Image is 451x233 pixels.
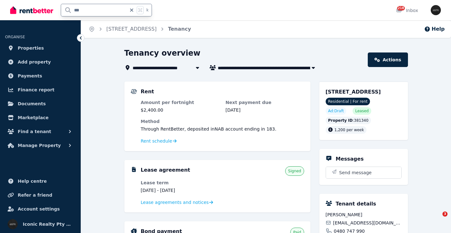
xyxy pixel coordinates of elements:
dt: Method [141,118,304,125]
a: Marketplace [5,111,76,124]
a: Account settings [5,203,76,215]
a: Documents [5,97,76,110]
a: Finance report [5,83,76,96]
dt: Amount per fortnight [141,99,219,106]
span: 218 [397,6,405,10]
div: : 381340 [326,117,371,124]
a: Actions [368,52,408,67]
dt: Lease term [141,180,219,186]
span: Manage Property [18,142,61,149]
h1: Tenancy overview [124,48,201,58]
dt: Next payment due [226,99,304,106]
h5: Lease agreement [141,166,190,174]
span: Leased [355,108,368,113]
img: Iconic Realty Pty Ltd [8,219,18,229]
span: Property ID [328,118,353,123]
span: Add property [18,58,51,66]
span: ORGANISE [5,35,25,39]
span: Help centre [18,177,47,185]
span: Marketplace [18,114,48,121]
button: Manage Property [5,139,76,152]
span: Documents [18,100,46,107]
img: RentBetter [10,5,53,15]
a: Lease agreements and notices [141,199,213,205]
span: Rent schedule [141,138,172,144]
span: [PERSON_NAME] [326,212,402,218]
nav: Breadcrumb [81,20,199,38]
dd: $2,400.00 [141,107,219,113]
span: [STREET_ADDRESS] [326,89,381,95]
a: Rent schedule [141,138,177,144]
div: Inbox [396,7,418,14]
span: Signed [288,169,301,174]
span: k [146,8,148,13]
dd: [DATE] [226,107,304,113]
button: Send message [326,167,401,178]
span: [EMAIL_ADDRESS][DOMAIN_NAME] [333,220,401,226]
a: Add property [5,56,76,68]
button: Help [424,25,445,33]
a: Properties [5,42,76,54]
span: Residential | For rent [326,98,370,105]
h5: Rent [141,88,154,95]
a: Tenancy [168,26,191,32]
a: Help centre [5,175,76,187]
img: Iconic Realty Pty Ltd [431,5,441,15]
img: Rental Payments [131,89,137,94]
span: Through RentBetter , deposited in NAB account ending in 183 . [141,126,277,132]
a: [STREET_ADDRESS] [106,26,157,32]
span: Iconic Realty Pty Ltd [23,220,73,228]
dd: [DATE] - [DATE] [141,187,219,193]
h5: Tenant details [336,200,376,208]
span: Account settings [18,205,60,213]
iframe: Intercom live chat [429,212,445,227]
span: Properties [18,44,44,52]
span: Ad: Draft [328,108,344,113]
span: Payments [18,72,42,80]
a: Payments [5,70,76,82]
span: 1,200 per week [335,128,364,132]
span: Refer a friend [18,191,52,199]
span: Finance report [18,86,54,94]
span: 3 [442,212,448,217]
span: Find a tenant [18,128,51,135]
span: Lease agreements and notices [141,199,209,205]
button: Find a tenant [5,125,76,138]
a: Refer a friend [5,189,76,201]
span: Send message [339,169,372,176]
h5: Messages [336,155,364,163]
